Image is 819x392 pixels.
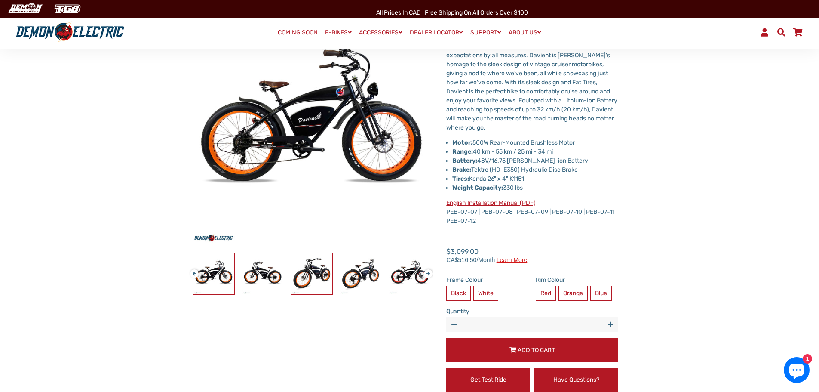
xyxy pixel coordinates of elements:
input: quantity [446,317,618,332]
strong: Motor: [452,139,472,146]
label: Orange [558,286,588,301]
a: COMING SOON [275,27,321,39]
img: Davient Cruiser eBike - Demon Electric [340,253,381,294]
img: Davient Cruiser eBike - Demon Electric [242,253,283,294]
strong: Weight Capacity: [452,184,503,191]
img: Demon Electric [4,2,46,16]
p: Vintage design, powered by Modern Technology, exceeding expectations by all measures. Davient is ... [446,42,618,132]
img: TGB Canada [50,2,85,16]
a: English Installation Manual (PDF) [446,199,536,207]
img: Davient Cruiser eBike - Demon Electric [389,253,430,294]
button: Reduce item quantity by one [446,317,461,332]
inbox-online-store-chat: Shopify online store chat [781,357,812,385]
button: Next [424,265,429,275]
a: SUPPORT [467,26,504,39]
label: Blue [590,286,612,301]
a: DEALER LOCATOR [407,26,466,39]
strong: Range: [452,148,473,155]
strong: Brake: [452,166,471,173]
label: Quantity [446,307,618,316]
label: Frame Colour [446,275,529,284]
a: ABOUT US [506,26,544,39]
button: Add to Cart [446,338,618,362]
span: Tektro (HD-E350) Hydraulic Disc Brake [452,166,578,173]
strong: Battery: [452,157,477,164]
span: All Prices in CAD | Free shipping on all orders over $100 [376,9,528,16]
a: ACCESSORIES [356,26,405,39]
span: Add to Cart [518,346,555,354]
label: Red [536,286,556,301]
label: White [473,286,498,301]
a: Get Test Ride [446,368,530,392]
label: Black [446,286,471,301]
img: Davient Cruiser eBike - Demon Electric [193,253,234,294]
span: $3,099.00 [446,247,527,263]
img: Demon Electric logo [13,21,127,43]
span: 500W Rear-Mounted Brushless Motor [472,139,575,146]
a: E-BIKES [322,26,355,39]
strong: Tires: [452,175,469,182]
label: Rim Colour [536,275,618,284]
span: Kenda 26" x 4" K1151 [452,175,524,182]
span: PEB-07-07 | PEB-07-08 | PEB-07-09 | PEB-07-10 | PEB-07-11 | PEB-07-12 [446,199,617,225]
img: Davient Cruiser eBike - Demon Electric [291,253,332,294]
span: 48V/16.75 [PERSON_NAME]-ion Battery [452,157,588,164]
button: Previous [190,265,195,275]
span: 40 km - 55 km / 25 mi - 34 mi [452,148,553,155]
p: 330 lbs [452,183,618,192]
button: Increase item quantity by one [603,317,618,332]
a: Have Questions? [534,368,618,392]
